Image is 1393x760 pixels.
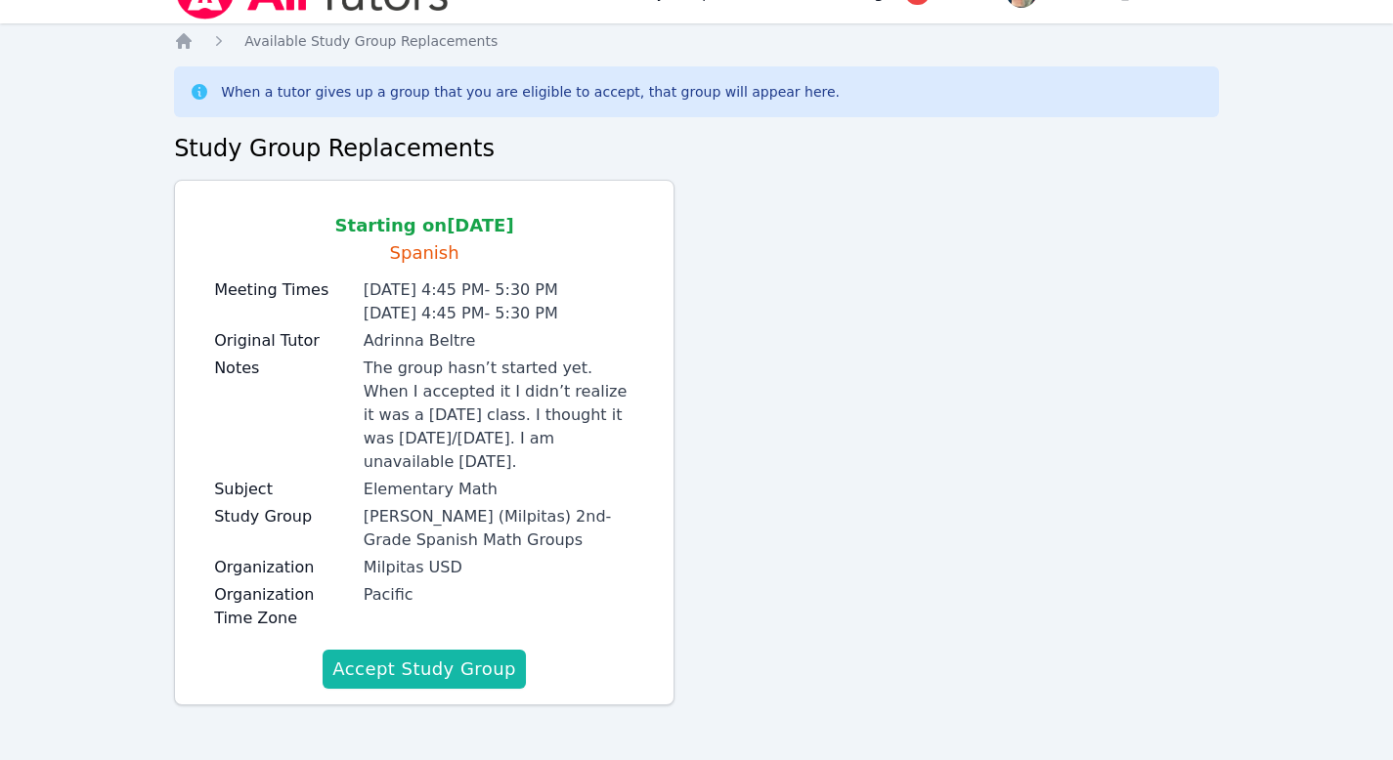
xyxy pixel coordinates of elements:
div: The group hasn’t started yet. When I accepted it I didn’t realize it was a [DATE] class. I though... [364,357,634,474]
label: Subject [214,478,352,501]
nav: Breadcrumb [174,31,1219,51]
label: Study Group [214,505,352,528]
label: Meeting Times [214,278,352,302]
div: Pacific [364,583,634,607]
div: Adrinna Beltre [364,329,634,353]
label: Notes [214,357,352,380]
div: Milpitas USD [364,556,634,579]
h2: Study Group Replacements [174,133,1219,164]
button: Accept Study Group [323,650,526,689]
div: When a tutor gives up a group that you are eligible to accept, that group will appear here. [221,82,840,102]
div: [PERSON_NAME] (Milpitas) 2nd- Grade Spanish Math Groups [364,505,634,552]
div: Elementary Math [364,478,634,501]
a: Available Study Group Replacements [244,31,498,51]
span: Starting on [DATE] [335,215,514,235]
label: Organization [214,556,352,579]
li: [DATE] 4:45 PM - 5:30 PM [364,302,634,325]
div: Spanish [335,239,514,267]
li: [DATE] 4:45 PM - 5:30 PM [364,278,634,302]
span: Available Study Group Replacements [244,33,498,49]
label: Original Tutor [214,329,352,353]
label: Organization Time Zone [214,583,352,630]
